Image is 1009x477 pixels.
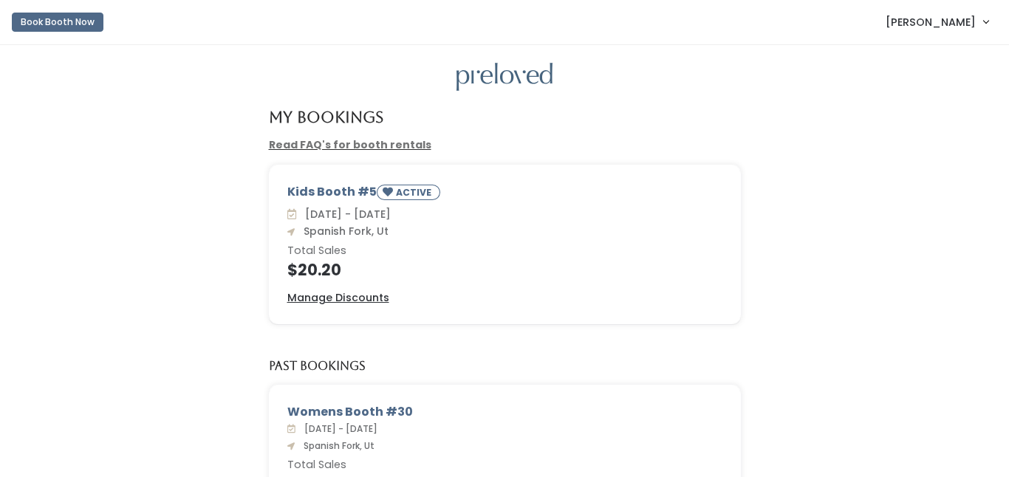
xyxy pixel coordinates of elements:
[886,14,976,30] span: [PERSON_NAME]
[287,183,722,206] div: Kids Booth #5
[12,13,103,32] button: Book Booth Now
[287,403,722,421] div: Womens Booth #30
[287,459,722,471] h6: Total Sales
[871,6,1003,38] a: [PERSON_NAME]
[298,422,377,435] span: [DATE] - [DATE]
[269,137,431,152] a: Read FAQ's for booth rentals
[287,290,389,305] u: Manage Discounts
[396,186,434,199] small: ACTIVE
[298,439,374,452] span: Spanish Fork, Ut
[456,63,553,92] img: preloved logo
[287,290,389,306] a: Manage Discounts
[287,245,722,257] h6: Total Sales
[298,224,389,238] span: Spanish Fork, Ut
[269,109,383,126] h4: My Bookings
[287,261,722,278] h4: $20.20
[299,207,391,222] span: [DATE] - [DATE]
[269,360,366,373] h5: Past Bookings
[12,6,103,38] a: Book Booth Now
